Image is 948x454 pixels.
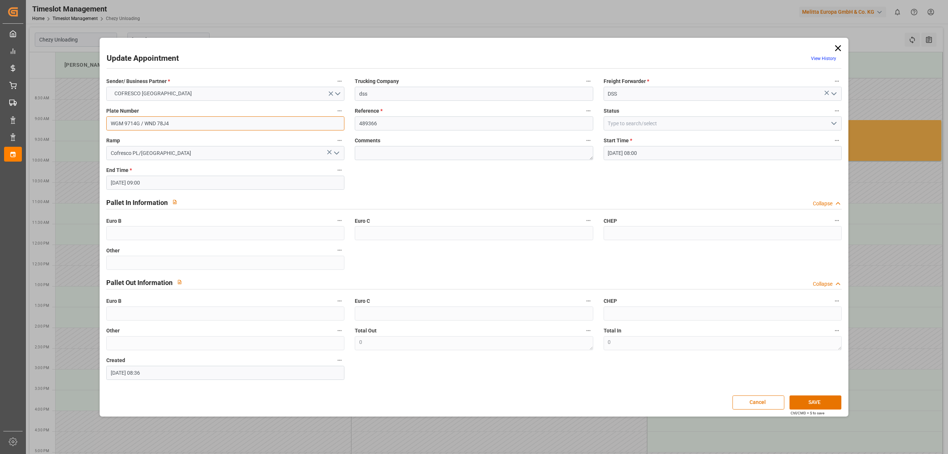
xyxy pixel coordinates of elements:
[106,217,121,225] span: Euro B
[604,217,617,225] span: CHEP
[604,297,617,305] span: CHEP
[335,76,344,86] button: Sender/ Business Partner *
[832,106,842,116] button: Status
[335,355,344,365] button: Created
[106,87,344,101] button: open menu
[832,326,842,335] button: Total In
[355,336,593,350] textarea: 0
[813,200,832,208] div: Collapse
[584,326,593,335] button: Total Out
[604,116,842,130] input: Type to search/select
[828,118,839,129] button: open menu
[106,146,344,160] input: Type to search/select
[832,136,842,145] button: Start Time *
[106,297,121,305] span: Euro B
[828,88,839,100] button: open menu
[355,217,370,225] span: Euro C
[106,357,125,364] span: Created
[584,106,593,116] button: Reference *
[106,198,168,208] h2: Pallet In Information
[832,216,842,225] button: CHEP
[355,137,380,145] span: Comments
[335,216,344,225] button: Euro B
[832,76,842,86] button: Freight Forwarder *
[584,296,593,306] button: Euro C
[106,366,344,380] input: DD-MM-YYYY HH:MM
[584,76,593,86] button: Trucking Company
[355,327,377,335] span: Total Out
[355,107,383,115] span: Reference
[732,395,784,410] button: Cancel
[335,165,344,175] button: End Time *
[106,77,170,85] span: Sender/ Business Partner
[604,137,632,145] span: Start Time
[106,327,120,335] span: Other
[335,245,344,255] button: Other
[106,137,120,145] span: Ramp
[106,107,139,115] span: Plate Number
[604,327,621,335] span: Total In
[790,395,841,410] button: SAVE
[604,107,619,115] span: Status
[106,247,120,255] span: Other
[604,146,842,160] input: DD-MM-YYYY HH:MM
[335,296,344,306] button: Euro B
[168,195,182,209] button: View description
[106,278,173,288] h2: Pallet Out Information
[107,53,179,64] h2: Update Appointment
[604,336,842,350] textarea: 0
[584,136,593,145] button: Comments
[355,297,370,305] span: Euro C
[584,216,593,225] button: Euro C
[813,280,832,288] div: Collapse
[106,176,344,190] input: DD-MM-YYYY HH:MM
[111,90,196,97] span: COFRESCO [GEOGRAPHIC_DATA]
[832,296,842,306] button: CHEP
[355,77,399,85] span: Trucking Company
[106,166,132,174] span: End Time
[335,106,344,116] button: Plate Number
[335,326,344,335] button: Other
[331,148,342,159] button: open menu
[604,77,649,85] span: Freight Forwarder
[811,56,836,61] a: View History
[335,136,344,145] button: Ramp
[791,410,824,416] div: Ctrl/CMD + S to save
